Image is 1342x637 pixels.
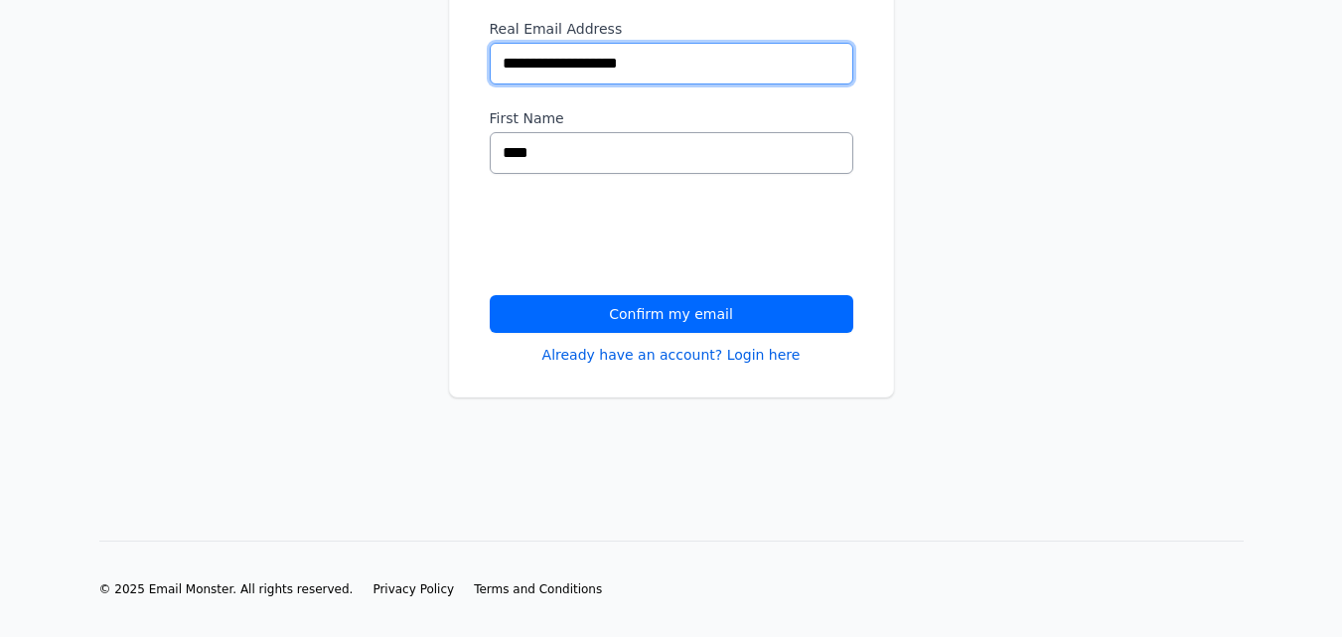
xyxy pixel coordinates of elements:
label: Real Email Address [490,19,853,39]
a: Terms and Conditions [474,581,602,597]
button: Confirm my email [490,295,853,333]
span: Privacy Policy [373,582,454,596]
label: First Name [490,108,853,128]
span: Terms and Conditions [474,582,602,596]
a: Privacy Policy [373,581,454,597]
a: Already have an account? Login here [542,345,801,365]
iframe: reCAPTCHA [490,198,792,275]
li: © 2025 Email Monster. All rights reserved. [99,581,354,597]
